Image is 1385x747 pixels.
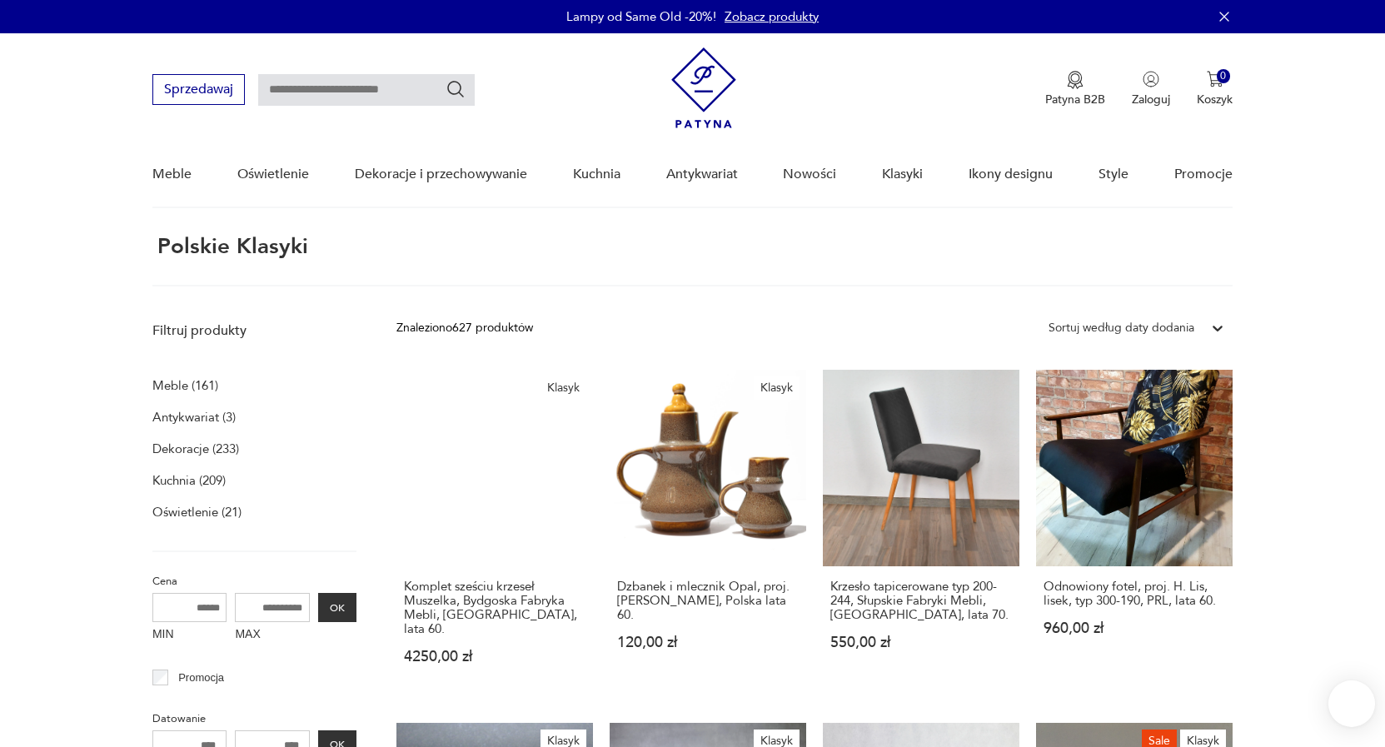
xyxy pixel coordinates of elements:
[152,572,356,590] p: Cena
[152,406,236,429] a: Antykwariat (3)
[1045,71,1105,107] button: Patyna B2B
[396,319,533,337] div: Znaleziono 627 produktów
[152,85,245,97] a: Sprzedawaj
[237,142,309,207] a: Oświetlenie
[1328,680,1375,727] iframe: Smartsupp widget button
[1217,69,1231,83] div: 0
[235,622,310,649] label: MAX
[1045,71,1105,107] a: Ikona medaluPatyna B2B
[152,500,242,524] a: Oświetlenie (21)
[1044,621,1225,635] p: 960,00 zł
[178,669,224,687] p: Promocja
[830,580,1012,622] h3: Krzesło tapicerowane typ 200-244, Słupskie Fabryki Mebli, [GEOGRAPHIC_DATA], lata 70.
[1067,71,1084,89] img: Ikona medalu
[152,469,226,492] a: Kuchnia (209)
[617,580,799,622] h3: Dzbanek i mlecznik Opal, proj. [PERSON_NAME], Polska lata 60.
[566,8,716,25] p: Lampy od Same Old -20%!
[1049,319,1194,337] div: Sortuj według daty dodania
[1045,92,1105,107] p: Patyna B2B
[446,79,466,99] button: Szukaj
[1132,71,1170,107] button: Zaloguj
[617,635,799,650] p: 120,00 zł
[1099,142,1128,207] a: Style
[1197,92,1233,107] p: Koszyk
[152,235,308,258] h1: Polskie Klasyki
[1036,370,1233,696] a: Odnowiony fotel, proj. H. Lis, lisek, typ 300-190, PRL, lata 60.Odnowiony fotel, proj. H. Lis, li...
[152,710,356,728] p: Datowanie
[610,370,806,696] a: KlasykDzbanek i mlecznik Opal, proj. A. Sadulski, Polska lata 60.Dzbanek i mlecznik Opal, proj. [...
[1132,92,1170,107] p: Zaloguj
[1044,580,1225,608] h3: Odnowiony fotel, proj. H. Lis, lisek, typ 300-190, PRL, lata 60.
[152,142,192,207] a: Meble
[783,142,836,207] a: Nowości
[882,142,923,207] a: Klasyki
[1143,71,1159,87] img: Ikonka użytkownika
[152,321,356,340] p: Filtruj produkty
[152,74,245,105] button: Sprzedawaj
[573,142,620,207] a: Kuchnia
[355,142,527,207] a: Dekoracje i przechowywanie
[725,8,819,25] a: Zobacz produkty
[1197,71,1233,107] button: 0Koszyk
[1174,142,1233,207] a: Promocje
[830,635,1012,650] p: 550,00 zł
[404,650,585,664] p: 4250,00 zł
[152,622,227,649] label: MIN
[666,142,738,207] a: Antykwariat
[969,142,1053,207] a: Ikony designu
[823,370,1019,696] a: Krzesło tapicerowane typ 200-244, Słupskie Fabryki Mebli, Polska, lata 70.Krzesło tapicerowane ty...
[1207,71,1223,87] img: Ikona koszyka
[152,374,218,397] a: Meble (161)
[318,593,356,622] button: OK
[396,370,593,696] a: KlasykKomplet sześciu krzeseł Muszelka, Bydgoska Fabryka Mebli, Polska, lata 60.Komplet sześciu k...
[404,580,585,636] h3: Komplet sześciu krzeseł Muszelka, Bydgoska Fabryka Mebli, [GEOGRAPHIC_DATA], lata 60.
[671,47,736,128] img: Patyna - sklep z meblami i dekoracjami vintage
[152,437,239,461] a: Dekoracje (233)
